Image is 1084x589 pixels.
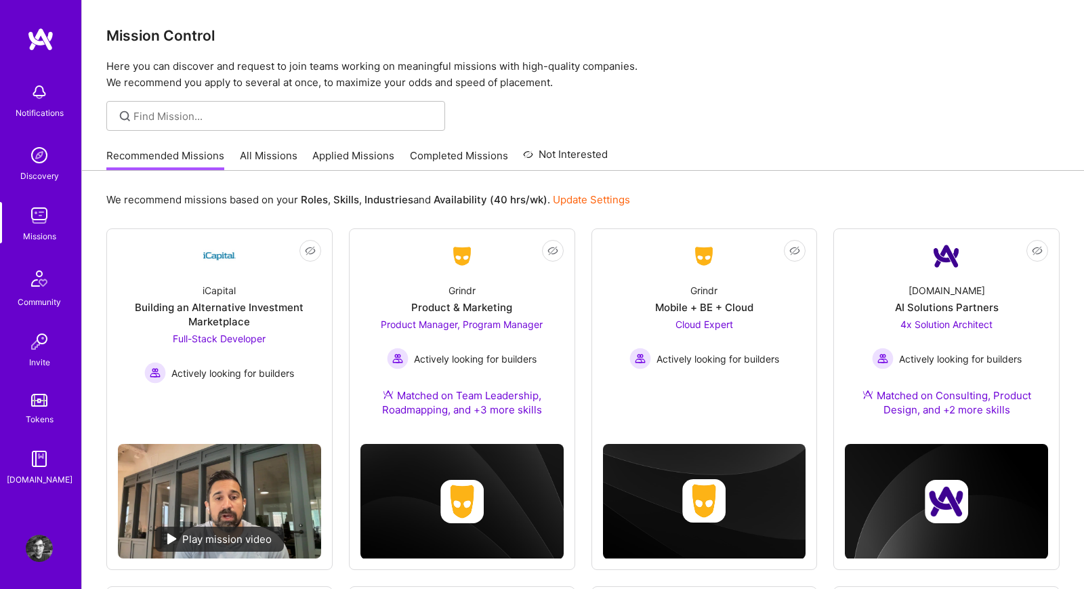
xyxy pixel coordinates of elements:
[523,146,608,171] a: Not Interested
[682,479,726,523] img: Company logo
[240,148,297,171] a: All Missions
[930,240,963,272] img: Company Logo
[690,283,717,298] div: Grindr
[434,193,547,206] b: Availability (40 hrs/wk)
[203,240,236,272] img: Company Logo
[603,240,806,394] a: Company LogoGrindrMobile + BE + CloudCloud Expert Actively looking for buildersActively looking f...
[845,388,1048,417] div: Matched on Consulting, Product Design, and +2 more skills
[23,262,56,295] img: Community
[411,300,512,314] div: Product & Marketing
[414,352,537,366] span: Actively looking for builders
[360,388,564,417] div: Matched on Team Leadership, Roadmapping, and +3 more skills
[106,58,1060,91] p: Here you can discover and request to join teams working on meaningful missions with high-quality ...
[895,300,999,314] div: AI Solutions Partners
[360,240,564,433] a: Company LogoGrindrProduct & MarketingProduct Manager, Program Manager Actively looking for builde...
[675,319,733,330] span: Cloud Expert
[360,444,564,558] img: cover
[26,412,54,426] div: Tokens
[133,109,435,123] input: Find Mission...
[171,366,294,380] span: Actively looking for builders
[1032,245,1043,256] i: icon EyeClosed
[383,389,394,400] img: Ateam Purple Icon
[167,533,177,544] img: play
[862,389,873,400] img: Ateam Purple Icon
[26,202,53,229] img: teamwork
[16,106,64,120] div: Notifications
[410,148,508,171] a: Completed Missions
[29,355,50,369] div: Invite
[203,283,236,298] div: iCapital
[26,328,53,355] img: Invite
[909,283,985,298] div: [DOMAIN_NAME]
[381,319,543,330] span: Product Manager, Program Manager
[118,240,321,433] a: Company LogoiCapitalBuilding an Alternative Investment MarketplaceFull-Stack Developer Actively l...
[23,229,56,243] div: Missions
[872,348,894,369] img: Actively looking for builders
[364,193,413,206] b: Industries
[387,348,409,369] img: Actively looking for builders
[446,244,478,268] img: Company Logo
[845,240,1048,433] a: Company Logo[DOMAIN_NAME]AI Solutions Partners4x Solution Architect Actively looking for builders...
[900,319,993,330] span: 4x Solution Architect
[789,245,800,256] i: icon EyeClosed
[547,245,558,256] i: icon EyeClosed
[18,295,61,309] div: Community
[117,108,133,124] i: icon SearchGrey
[7,472,72,487] div: [DOMAIN_NAME]
[629,348,651,369] img: Actively looking for builders
[26,445,53,472] img: guide book
[26,79,53,106] img: bell
[301,193,328,206] b: Roles
[106,27,1060,44] h3: Mission Control
[118,300,321,329] div: Building an Alternative Investment Marketplace
[899,352,1022,366] span: Actively looking for builders
[20,169,59,183] div: Discovery
[155,527,284,552] div: Play mission video
[845,444,1048,559] img: cover
[312,148,394,171] a: Applied Missions
[656,352,779,366] span: Actively looking for builders
[305,245,316,256] i: icon EyeClosed
[333,193,359,206] b: Skills
[27,27,54,52] img: logo
[688,244,720,268] img: Company Logo
[173,333,266,344] span: Full-Stack Developer
[118,444,321,558] img: No Mission
[603,444,806,558] img: cover
[553,193,630,206] a: Update Settings
[106,192,630,207] p: We recommend missions based on your , , and .
[144,362,166,384] img: Actively looking for builders
[106,148,224,171] a: Recommended Missions
[440,480,484,523] img: Company logo
[22,535,56,562] a: User Avatar
[26,535,53,562] img: User Avatar
[449,283,476,298] div: Grindr
[655,300,753,314] div: Mobile + BE + Cloud
[31,394,47,407] img: tokens
[26,142,53,169] img: discovery
[925,480,968,523] img: Company logo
